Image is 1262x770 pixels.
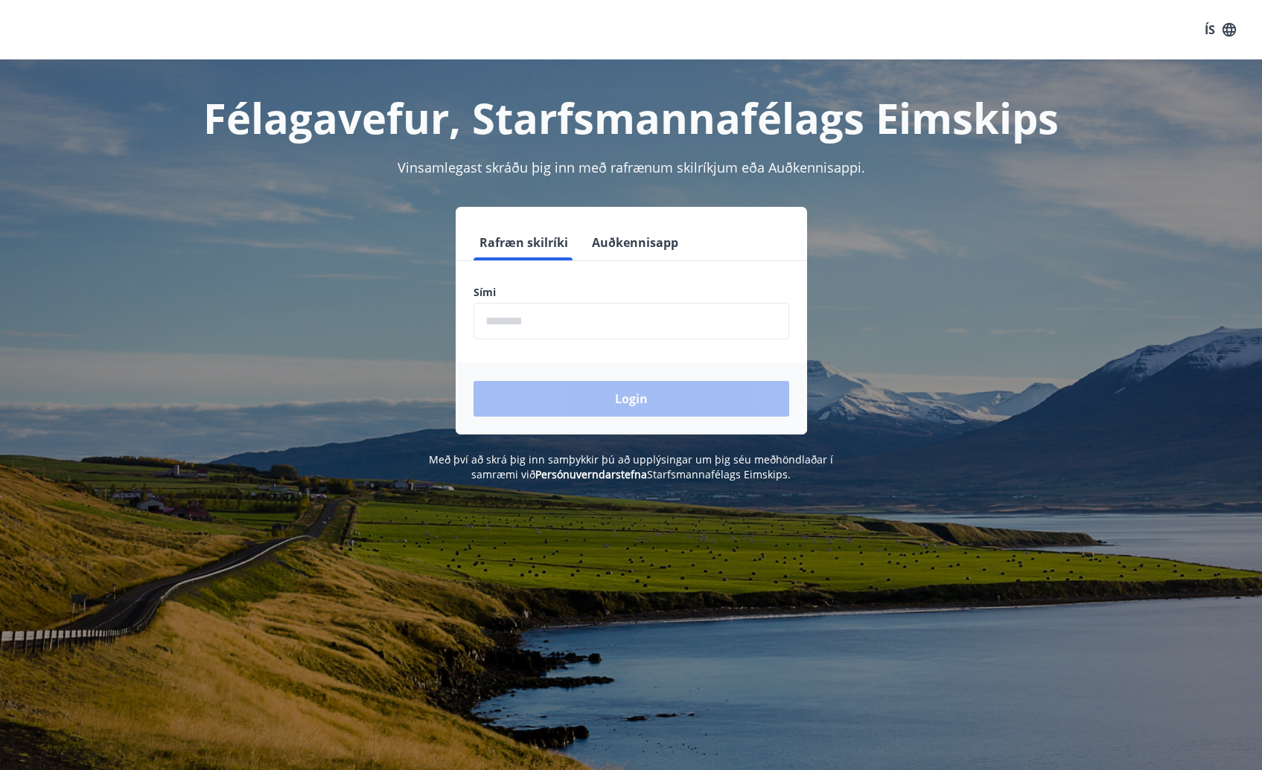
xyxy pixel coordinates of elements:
[474,285,789,300] label: Sími
[398,158,865,176] span: Vinsamlegast skráðu þig inn með rafrænum skilríkjum eða Auðkennisappi.
[474,225,574,260] button: Rafræn skilríki
[586,225,684,260] button: Auðkennisapp
[1196,16,1244,43] button: ÍS
[535,467,647,481] a: Persónuverndarstefna
[429,452,833,481] span: Með því að skrá þig inn samþykkir þú að upplýsingar um þig séu meðhöndlaðar í samræmi við Starfsm...
[113,89,1150,146] h1: Félagavefur, Starfsmannafélags Eimskips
